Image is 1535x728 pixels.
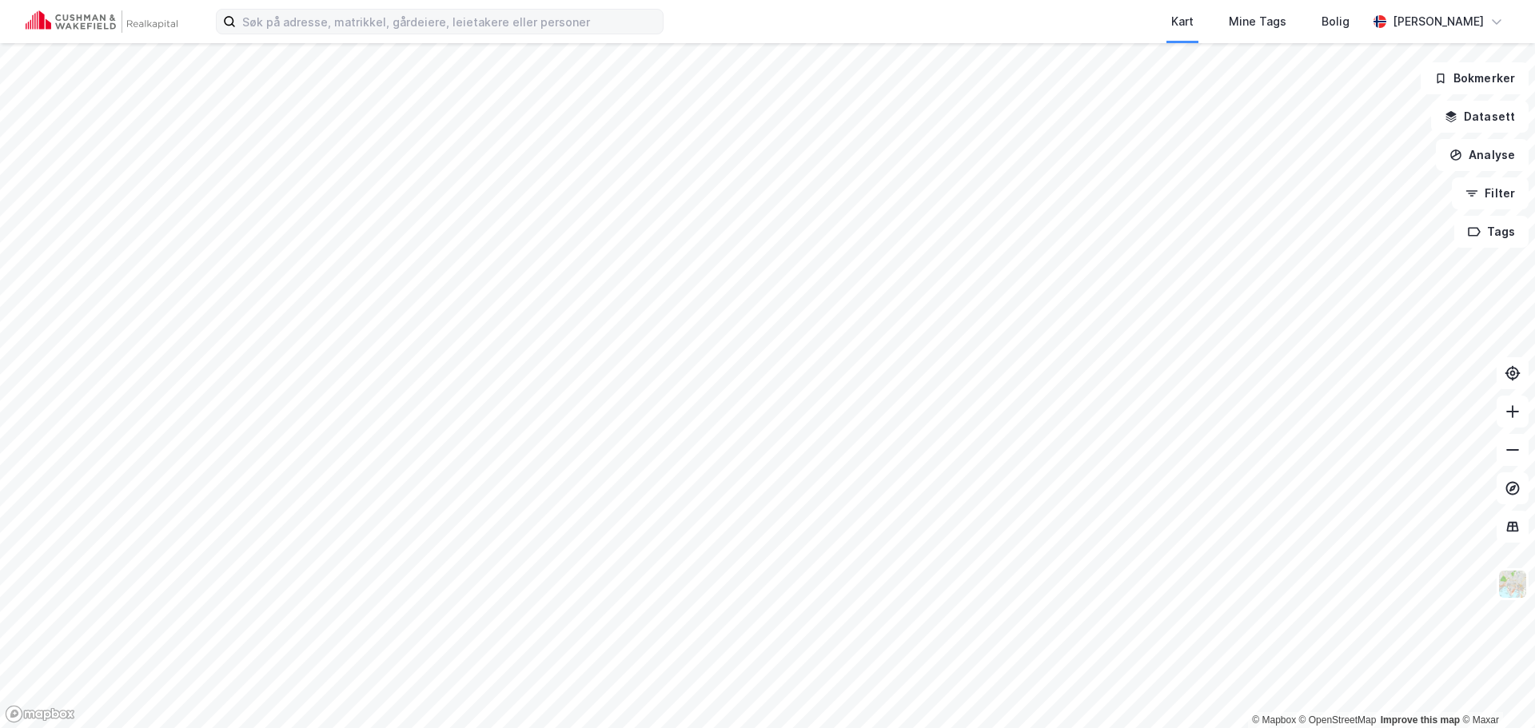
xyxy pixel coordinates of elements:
[26,10,177,33] img: cushman-wakefield-realkapital-logo.202ea83816669bd177139c58696a8fa1.svg
[1381,714,1460,726] a: Improve this map
[1455,651,1535,728] div: Kontrollprogram for chat
[1322,12,1350,31] div: Bolig
[1454,216,1529,248] button: Tags
[1299,714,1377,726] a: OpenStreetMap
[1393,12,1484,31] div: [PERSON_NAME]
[1436,139,1529,171] button: Analyse
[1421,62,1529,94] button: Bokmerker
[1252,714,1296,726] a: Mapbox
[1431,101,1529,133] button: Datasett
[1229,12,1286,31] div: Mine Tags
[236,10,663,34] input: Søk på adresse, matrikkel, gårdeiere, leietakere eller personer
[1455,651,1535,728] iframe: Chat Widget
[1497,569,1528,599] img: Z
[1171,12,1194,31] div: Kart
[5,705,75,723] a: Mapbox homepage
[1452,177,1529,209] button: Filter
